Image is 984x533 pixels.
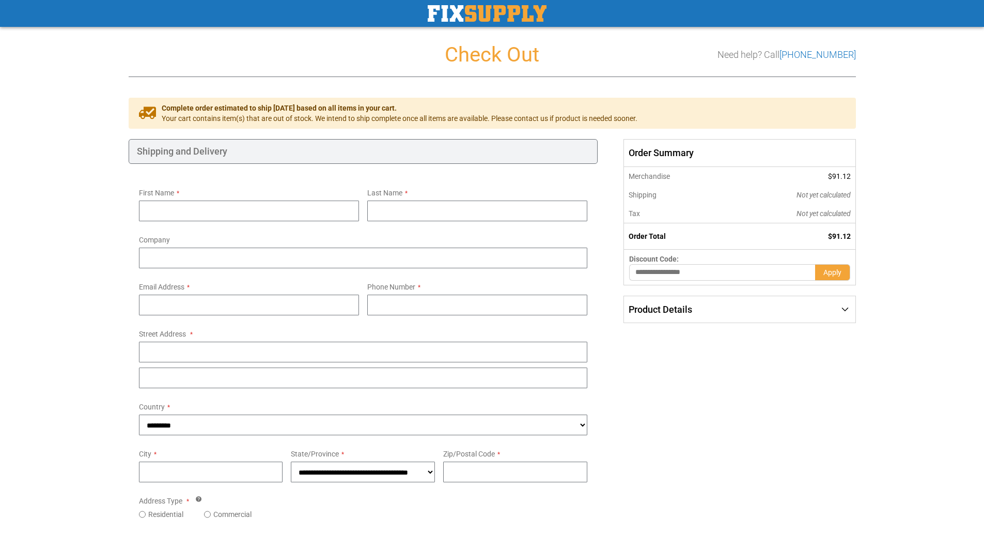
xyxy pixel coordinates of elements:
[139,450,151,458] span: City
[213,509,252,520] label: Commercial
[139,330,186,338] span: Street Address
[624,204,727,223] th: Tax
[779,49,856,60] a: [PHONE_NUMBER]
[139,283,184,291] span: Email Address
[629,255,679,263] span: Discount Code:
[629,191,657,199] span: Shipping
[717,50,856,60] h3: Need help? Call
[796,191,851,199] span: Not yet calculated
[815,264,850,281] button: Apply
[162,113,637,124] span: Your cart contains item(s) that are out of stock. We intend to ship complete once all items are a...
[367,283,415,291] span: Phone Number
[629,304,692,315] span: Product Details
[139,403,165,411] span: Country
[828,232,851,240] span: $91.12
[624,167,727,186] th: Merchandise
[291,450,339,458] span: State/Province
[139,236,170,244] span: Company
[796,209,851,218] span: Not yet calculated
[162,103,637,113] span: Complete order estimated to ship [DATE] based on all items in your cart.
[129,43,856,66] h1: Check Out
[623,139,855,167] span: Order Summary
[139,497,182,505] span: Address Type
[148,509,183,520] label: Residential
[828,172,851,180] span: $91.12
[443,450,495,458] span: Zip/Postal Code
[428,5,546,22] img: Fix Industrial Supply
[428,5,546,22] a: store logo
[629,232,666,240] strong: Order Total
[367,189,402,197] span: Last Name
[129,139,598,164] div: Shipping and Delivery
[823,268,841,277] span: Apply
[139,189,174,197] span: First Name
